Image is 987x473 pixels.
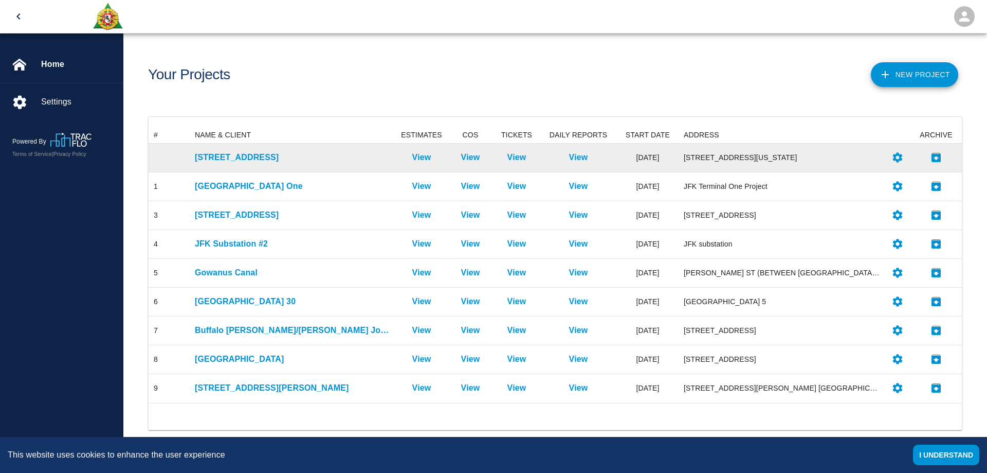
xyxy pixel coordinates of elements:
[569,267,588,279] a: View
[569,382,588,394] a: View
[920,127,952,143] div: ARCHIVE
[493,127,540,143] div: TICKETS
[617,201,679,230] div: [DATE]
[569,151,588,164] a: View
[149,127,190,143] div: #
[887,349,908,370] button: Settings
[617,345,679,374] div: [DATE]
[12,137,50,146] p: Powered By
[154,210,158,220] div: 3
[617,317,679,345] div: [DATE]
[887,147,908,168] button: Settings
[461,209,480,221] p: View
[569,324,588,337] a: View
[626,127,670,143] div: START DATE
[195,382,391,394] a: [STREET_ADDRESS][PERSON_NAME]
[507,151,526,164] a: View
[461,238,480,250] a: View
[684,383,880,393] div: [STREET_ADDRESS][PERSON_NAME] [GEOGRAPHIC_DATA]
[412,180,431,192] a: View
[412,295,431,308] a: View
[154,383,158,393] div: 9
[6,4,31,29] button: open drawer
[412,382,431,394] p: View
[195,267,391,279] a: Gowanus Canal
[684,354,880,364] div: [STREET_ADDRESS]
[412,353,431,365] a: View
[507,209,526,221] a: View
[569,353,588,365] a: View
[461,382,480,394] p: View
[195,238,391,250] a: JFK Substation #2
[154,296,158,307] div: 6
[501,127,532,143] div: TICKETS
[50,133,92,147] img: TracFlo
[396,127,447,143] div: ESTIMATES
[936,424,987,473] div: Chat Widget
[412,238,431,250] a: View
[569,209,588,221] a: View
[461,353,480,365] a: View
[507,295,526,308] a: View
[195,295,391,308] a: [GEOGRAPHIC_DATA] 30
[887,291,908,312] button: Settings
[412,267,431,279] p: View
[887,320,908,341] button: Settings
[154,181,158,191] div: 1
[871,62,958,87] button: New Project
[412,324,431,337] a: View
[507,180,526,192] p: View
[461,295,480,308] a: View
[41,96,115,108] span: Settings
[401,127,442,143] div: ESTIMATES
[154,354,158,364] div: 8
[461,151,480,164] a: View
[12,151,52,157] a: Terms of Service
[684,210,880,220] div: [STREET_ADDRESS]
[148,66,230,83] h1: Your Projects
[195,151,391,164] a: [STREET_ADDRESS]
[461,180,480,192] p: View
[617,127,679,143] div: START DATE
[195,180,391,192] a: [GEOGRAPHIC_DATA] One
[684,268,880,278] div: [PERSON_NAME] ST (BETWEEN [GEOGRAPHIC_DATA][PERSON_NAME]
[52,151,53,157] span: |
[569,295,588,308] p: View
[154,268,158,278] div: 5
[617,259,679,288] div: [DATE]
[461,267,480,279] a: View
[540,127,617,143] div: DAILY REPORTS
[8,449,898,461] div: This website uses cookies to enhance the user experience
[679,127,885,143] div: ADDRESS
[684,239,880,249] div: JFK substation
[507,382,526,394] p: View
[507,238,526,250] a: View
[887,176,908,197] button: Settings
[412,151,431,164] a: View
[684,127,719,143] div: ADDRESS
[684,296,880,307] div: [GEOGRAPHIC_DATA] 5
[617,230,679,259] div: [DATE]
[569,180,588,192] a: View
[550,127,607,143] div: DAILY REPORTS
[887,234,908,254] button: Settings
[461,324,480,337] a: View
